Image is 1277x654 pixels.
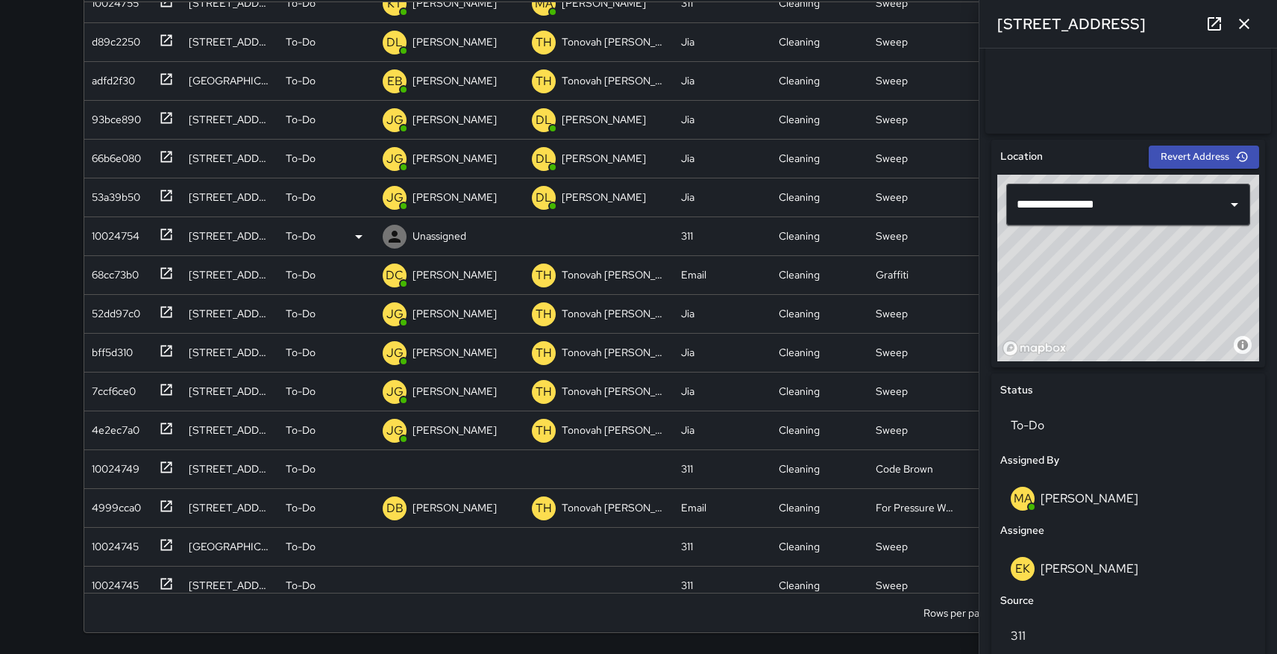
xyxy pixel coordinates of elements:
p: Tonovah [PERSON_NAME] [562,306,666,321]
p: TH [536,72,552,90]
div: Cleaning [779,345,820,360]
div: 311 [681,578,693,593]
div: Sweep [876,539,908,554]
div: 4999cca0 [86,494,141,515]
div: Cleaning [779,500,820,515]
div: Sweep [876,578,908,593]
p: [PERSON_NAME] [412,151,497,166]
p: To-Do [286,228,316,243]
div: 10024745 [86,572,139,593]
div: Jia [681,73,694,88]
div: 10024749 [86,455,139,476]
p: DL [386,34,403,52]
p: DC [386,267,404,284]
div: 761 Tehama Street [189,34,271,49]
div: 93bce890 [86,106,141,127]
div: 520 9th Street [189,190,271,205]
div: 66b6e080 [86,145,141,166]
div: 950 Bryant Street [189,423,271,437]
div: Sweep [876,423,908,437]
p: To-Do [286,151,316,166]
div: 4e2ec7a0 [86,417,139,437]
p: To-Do [286,345,316,360]
p: JG [386,305,404,323]
p: Tonovah [PERSON_NAME] [562,384,666,399]
p: To-Do [286,73,316,88]
p: EB [387,72,403,90]
div: Cleaning [779,151,820,166]
div: Sweep [876,151,908,166]
div: d89c2250 [86,28,140,49]
div: 68cc73b0 [86,261,139,282]
div: Sweep [876,228,908,243]
p: [PERSON_NAME] [562,151,646,166]
div: Cleaning [779,539,820,554]
p: [PERSON_NAME] [412,500,497,515]
div: Cleaning [779,267,820,282]
div: 1190 Howard Street [189,228,271,243]
div: 999 Brannan Street [189,151,271,166]
p: To-Do [286,539,316,554]
div: Email [681,267,706,282]
div: Jia [681,384,694,399]
p: Tonovah [PERSON_NAME] [562,500,666,515]
div: Cleaning [779,461,820,476]
p: Tonovah [PERSON_NAME] [562,73,666,88]
p: TH [536,267,552,284]
p: To-Do [286,423,316,437]
p: TH [536,422,552,440]
div: For Pressure Washer [876,500,958,515]
div: Cleaning [779,384,820,399]
div: Jia [681,345,694,360]
div: adfd2f30 [86,67,135,88]
p: To-Do [286,578,316,593]
div: 950 Bryant Street [189,384,271,399]
div: Sweep [876,112,908,127]
p: [PERSON_NAME] [412,267,497,282]
p: DL [536,150,552,168]
div: Sweep [876,384,908,399]
div: Jia [681,112,694,127]
div: Sweep [876,73,908,88]
div: 1190 Howard Street [189,461,271,476]
div: Jia [681,306,694,321]
p: [PERSON_NAME] [412,73,497,88]
p: Tonovah [PERSON_NAME] [562,345,666,360]
div: 56 Langton Street [189,500,271,515]
div: 1111 Bryant Street [189,112,271,127]
div: 53a39b50 [86,184,140,205]
p: [PERSON_NAME] [412,306,497,321]
p: JG [386,344,404,362]
p: DL [536,111,552,129]
p: To-Do [286,112,316,127]
p: TH [536,34,552,52]
div: 311 [681,228,693,243]
p: JG [386,189,404,207]
p: TH [536,305,552,323]
div: 311 [681,539,693,554]
p: JG [386,383,404,401]
div: Jia [681,34,694,49]
div: Sweep [876,345,908,360]
p: JG [386,111,404,129]
p: DL [536,189,552,207]
div: 940 Natoma Street [189,73,271,88]
p: Unassigned [412,228,466,243]
div: 855 Brannan Street [189,306,271,321]
div: Jia [681,151,694,166]
p: JG [386,422,404,440]
p: TH [536,499,552,517]
p: [PERSON_NAME] [562,112,646,127]
div: Jia [681,423,694,437]
div: 520 Natoma Street [189,539,271,554]
div: Sweep [876,190,908,205]
div: Sweep [876,34,908,49]
div: Sweep [876,306,908,321]
div: Cleaning [779,34,820,49]
p: [PERSON_NAME] [562,190,646,205]
div: Graffiti [876,267,909,282]
p: [PERSON_NAME] [412,190,497,205]
p: TH [536,383,552,401]
div: Cleaning [779,423,820,437]
div: Cleaning [779,578,820,593]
